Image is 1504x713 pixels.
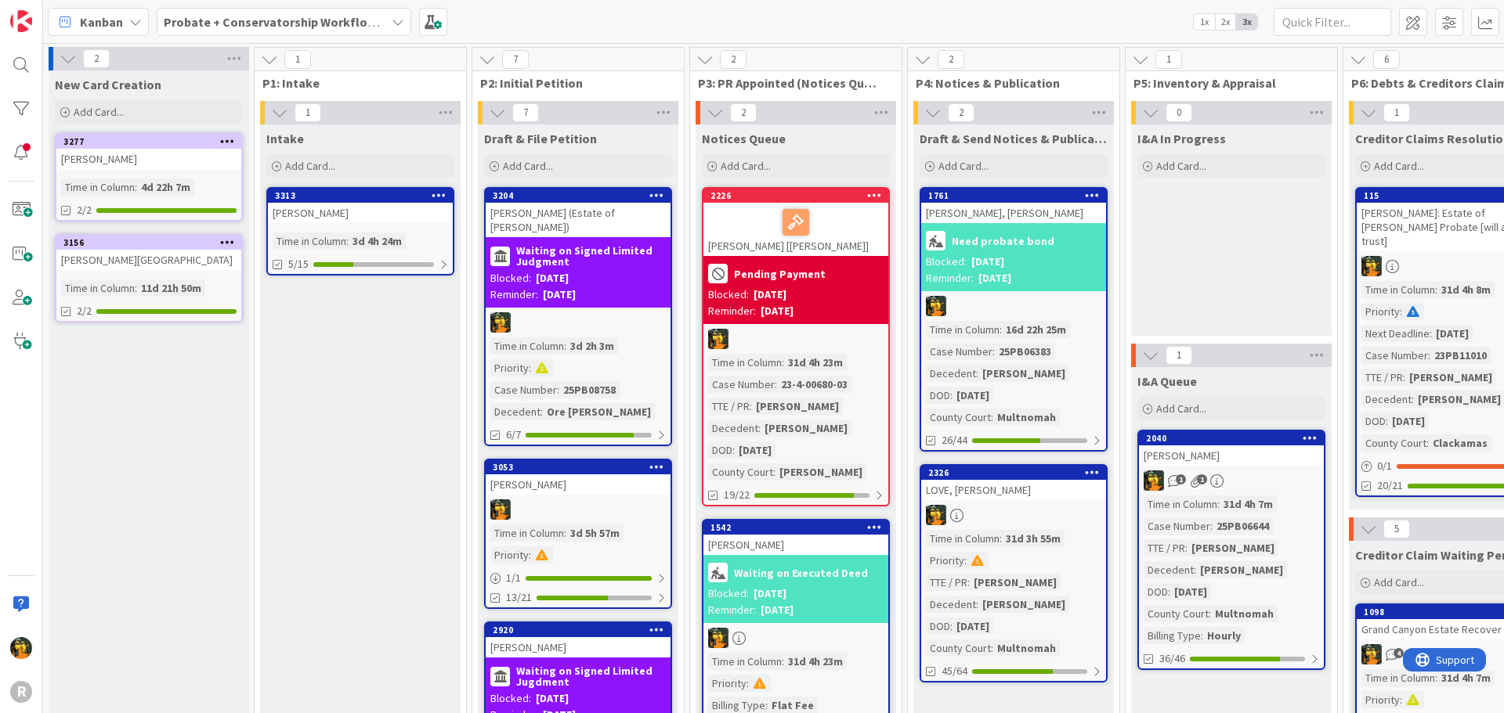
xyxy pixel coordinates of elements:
[926,270,974,286] div: Reminder:
[1374,575,1424,589] span: Add Card...
[77,202,92,218] span: 2/2
[1133,75,1318,91] span: P5: Inventory & Appraisal
[926,254,967,270] div: Blocked:
[516,665,666,687] b: Waiting on Signed Limited Jugdment
[1400,691,1402,708] span: :
[948,103,974,122] span: 2
[1144,605,1209,622] div: County Court
[921,203,1106,223] div: [PERSON_NAME], [PERSON_NAME]
[703,189,888,256] div: 2226[PERSON_NAME] [[PERSON_NAME]]
[754,585,786,602] div: [DATE]
[273,232,346,250] div: Time in Column
[926,296,946,316] img: MR
[730,103,757,122] span: 2
[1405,369,1496,386] div: [PERSON_NAME]
[703,520,888,555] div: 1542[PERSON_NAME]
[708,303,756,319] div: Reminder:
[758,420,761,437] span: :
[1220,495,1277,513] div: 31d 4h 7m
[1426,434,1429,452] span: :
[486,203,671,237] div: [PERSON_NAME] (Estate of [PERSON_NAME])
[1166,103,1192,122] span: 0
[702,131,786,146] span: Notices Queue
[708,376,775,393] div: Case Number
[921,189,1106,203] div: 1761
[490,546,529,564] div: Priority
[502,50,529,69] span: 7
[952,236,1054,247] b: Need probate bond
[698,75,882,91] span: P3: PR Appointed (Notices Queue)
[564,524,566,542] span: :
[10,681,32,703] div: R
[993,639,1060,657] div: Multnomah
[1403,369,1405,386] span: :
[926,596,976,613] div: Decedent
[703,628,888,648] div: MR
[1361,325,1430,342] div: Next Deadline
[285,159,335,173] span: Add Card...
[135,279,137,297] span: :
[761,602,794,618] div: [DATE]
[1215,14,1236,30] span: 2x
[1203,627,1245,644] div: Hourly
[1361,691,1400,708] div: Priority
[1002,321,1070,338] div: 16d 22h 25m
[752,398,843,415] div: [PERSON_NAME]
[486,189,671,203] div: 3204
[1156,402,1206,416] span: Add Card...
[516,245,666,267] b: Waiting on Signed Limited Judgment
[1139,431,1324,466] div: 2040[PERSON_NAME]
[1361,434,1426,452] div: County Court
[708,675,747,692] div: Priority
[74,105,124,119] span: Add Card...
[137,279,205,297] div: 11d 21h 50m
[349,232,406,250] div: 3d 4h 24m
[1217,495,1220,513] span: :
[1201,627,1203,644] span: :
[976,596,978,613] span: :
[486,460,671,495] div: 3053[PERSON_NAME]
[1430,347,1491,364] div: 23PB11010
[703,189,888,203] div: 2226
[732,441,735,459] span: :
[710,190,888,201] div: 2226
[782,354,784,371] span: :
[1000,530,1002,547] span: :
[486,499,671,520] div: MR
[978,596,1069,613] div: [PERSON_NAME]
[1139,445,1324,466] div: [PERSON_NAME]
[967,574,970,591] span: :
[926,574,967,591] div: TTE / PR
[486,623,671,657] div: 2920[PERSON_NAME]
[708,585,749,602] div: Blocked:
[993,409,1060,426] div: Multnomah
[56,236,241,250] div: 3156
[708,398,750,415] div: TTE / PR
[486,312,671,333] div: MR
[1437,281,1495,298] div: 31d 4h 8m
[490,337,564,355] div: Time in Column
[926,530,1000,547] div: Time in Column
[490,381,557,398] div: Case Number
[942,663,967,679] span: 45/64
[978,270,1011,286] div: [DATE]
[490,499,511,520] img: MR
[484,131,597,146] span: Draft & File Petition
[493,190,671,201] div: 3204
[747,675,749,692] span: :
[536,690,569,707] div: [DATE]
[1137,131,1226,146] span: I&A In Progress
[262,75,446,91] span: P1: Intake
[950,618,953,635] span: :
[1383,520,1410,538] span: 5
[708,286,749,303] div: Blocked:
[540,403,543,420] span: :
[33,2,71,21] span: Support
[1432,325,1473,342] div: [DATE]
[1386,412,1388,430] span: :
[529,546,531,564] span: :
[1159,650,1185,667] span: 36/46
[1209,605,1211,622] span: :
[486,460,671,474] div: 3053
[926,618,950,635] div: DOD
